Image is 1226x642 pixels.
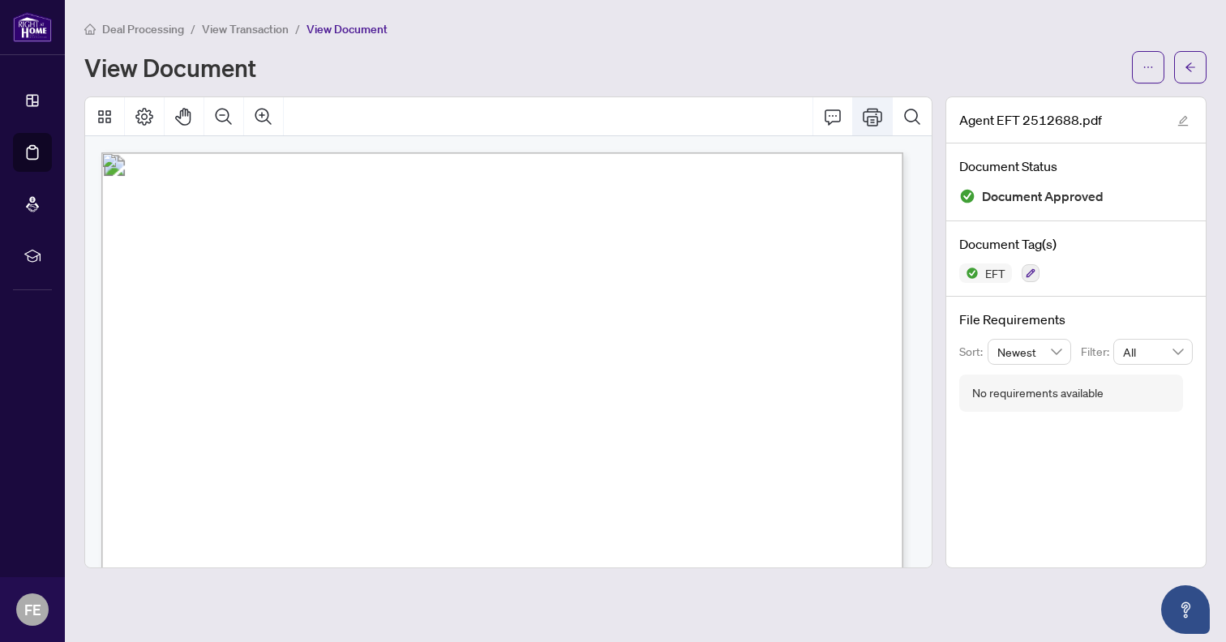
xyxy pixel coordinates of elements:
[979,267,1012,279] span: EFT
[84,54,256,80] h1: View Document
[997,340,1062,364] span: Newest
[982,186,1104,208] span: Document Approved
[102,22,184,36] span: Deal Processing
[13,12,52,42] img: logo
[1177,115,1189,126] span: edit
[24,598,41,621] span: FE
[959,156,1193,176] h4: Document Status
[202,22,289,36] span: View Transaction
[972,384,1104,402] div: No requirements available
[1142,62,1154,73] span: ellipsis
[959,310,1193,329] h4: File Requirements
[959,343,988,361] p: Sort:
[959,263,979,283] img: Status Icon
[1161,585,1210,634] button: Open asap
[84,24,96,35] span: home
[959,188,975,204] img: Document Status
[191,19,195,38] li: /
[1123,340,1183,364] span: All
[1185,62,1196,73] span: arrow-left
[959,234,1193,254] h4: Document Tag(s)
[295,19,300,38] li: /
[959,110,1102,130] span: Agent EFT 2512688.pdf
[306,22,388,36] span: View Document
[1081,343,1113,361] p: Filter:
